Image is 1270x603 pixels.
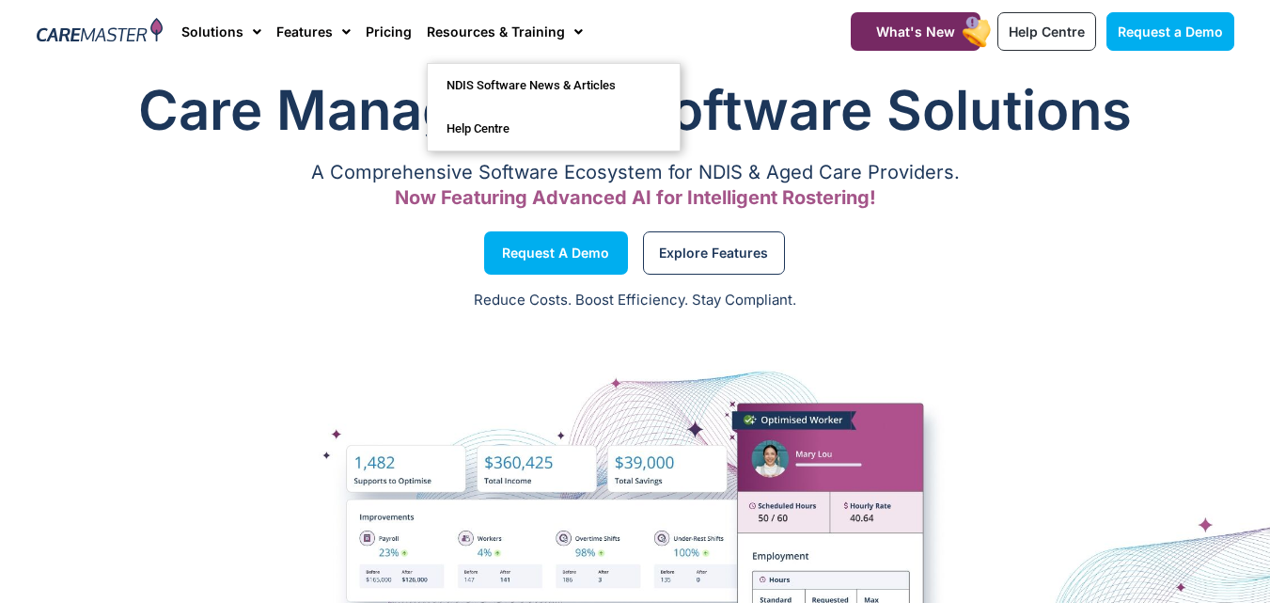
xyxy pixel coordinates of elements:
[484,231,628,275] a: Request a Demo
[659,248,768,258] span: Explore Features
[395,186,876,209] span: Now Featuring Advanced AI for Intelligent Rostering!
[1118,24,1223,40] span: Request a Demo
[37,72,1234,148] h1: Care Management Software Solutions
[11,290,1259,311] p: Reduce Costs. Boost Efficiency. Stay Compliant.
[428,107,680,151] a: Help Centre
[37,167,1234,179] p: A Comprehensive Software Ecosystem for NDIS & Aged Care Providers.
[876,24,955,40] span: What's New
[1009,24,1085,40] span: Help Centre
[1106,12,1234,51] a: Request a Demo
[502,248,609,258] span: Request a Demo
[851,12,980,51] a: What's New
[643,231,785,275] a: Explore Features
[37,18,164,46] img: CareMaster Logo
[428,64,680,107] a: NDIS Software News & Articles
[997,12,1096,51] a: Help Centre
[427,63,681,151] ul: Resources & Training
